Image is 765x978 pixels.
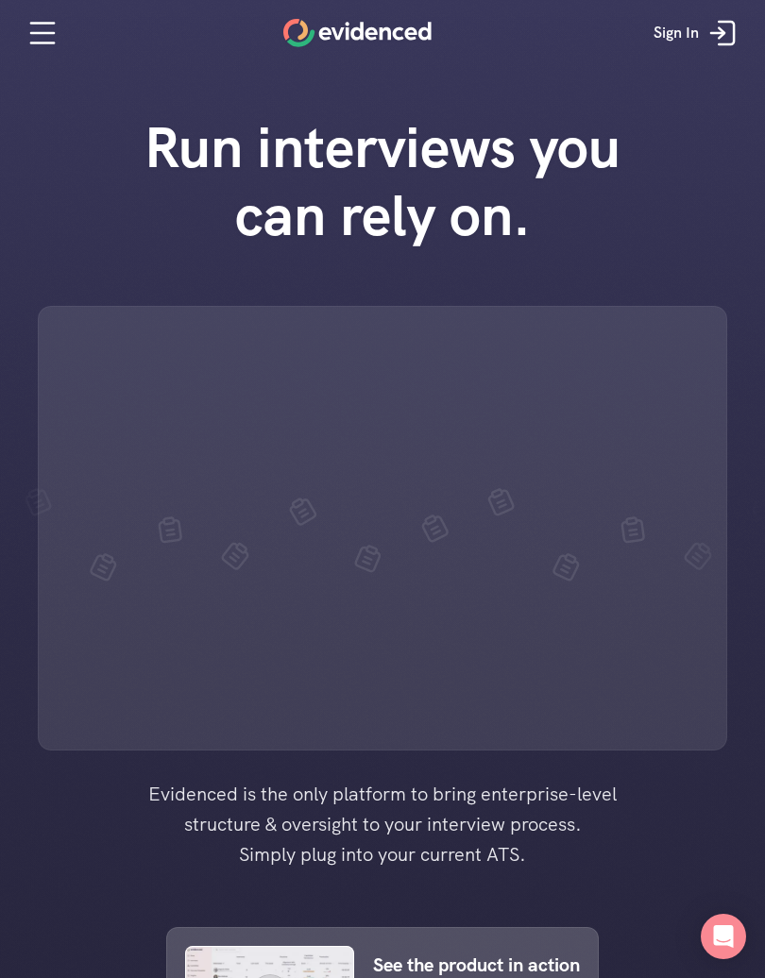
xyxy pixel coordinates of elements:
[118,779,647,869] h4: Evidenced is the only platform to bring enterprise-level structure & oversight to your interview ...
[654,21,699,45] p: Sign In
[113,113,652,249] h1: Run interviews you can rely on.
[701,914,746,959] div: Open Intercom Messenger
[283,19,432,47] a: Home
[639,5,756,61] a: Sign In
